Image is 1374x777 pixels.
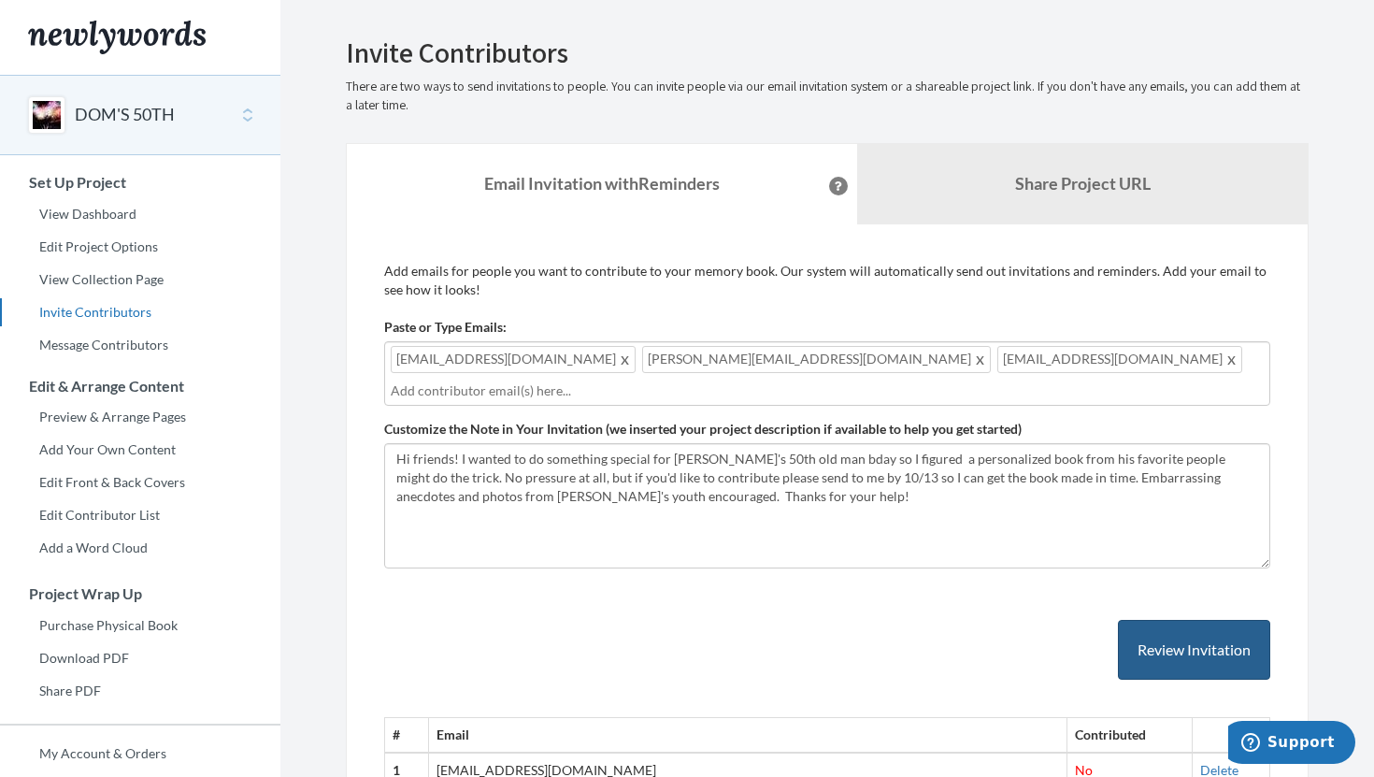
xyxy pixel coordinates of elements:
[997,346,1242,373] span: [EMAIL_ADDRESS][DOMAIN_NAME]
[484,173,720,194] strong: Email Invitation with Reminders
[391,346,636,373] span: [EMAIL_ADDRESS][DOMAIN_NAME]
[384,443,1270,568] textarea: Hi friends! I wanted to do something special for [PERSON_NAME]'s 50th old man bday so I figured a...
[75,103,175,127] button: DOM'S 50TH
[1118,620,1270,681] button: Review Invitation
[1015,173,1151,194] b: Share Project URL
[391,381,1264,401] input: Add contributor email(s) here...
[384,420,1022,439] label: Customize the Note in Your Invitation (we inserted your project description if available to help ...
[28,21,206,54] img: Newlywords logo
[1,378,280,395] h3: Edit & Arrange Content
[1,174,280,191] h3: Set Up Project
[429,718,1066,753] th: Email
[1066,718,1192,753] th: Contributed
[346,37,1309,68] h2: Invite Contributors
[346,78,1309,115] p: There are two ways to send invitations to people. You can invite people via our email invitation ...
[385,718,429,753] th: #
[1228,721,1355,768] iframe: Opens a widget where you can chat to one of our agents
[1,585,280,602] h3: Project Wrap Up
[384,262,1270,299] p: Add emails for people you want to contribute to your memory book. Our system will automatically s...
[384,318,507,337] label: Paste or Type Emails:
[642,346,991,373] span: [PERSON_NAME][EMAIL_ADDRESS][DOMAIN_NAME]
